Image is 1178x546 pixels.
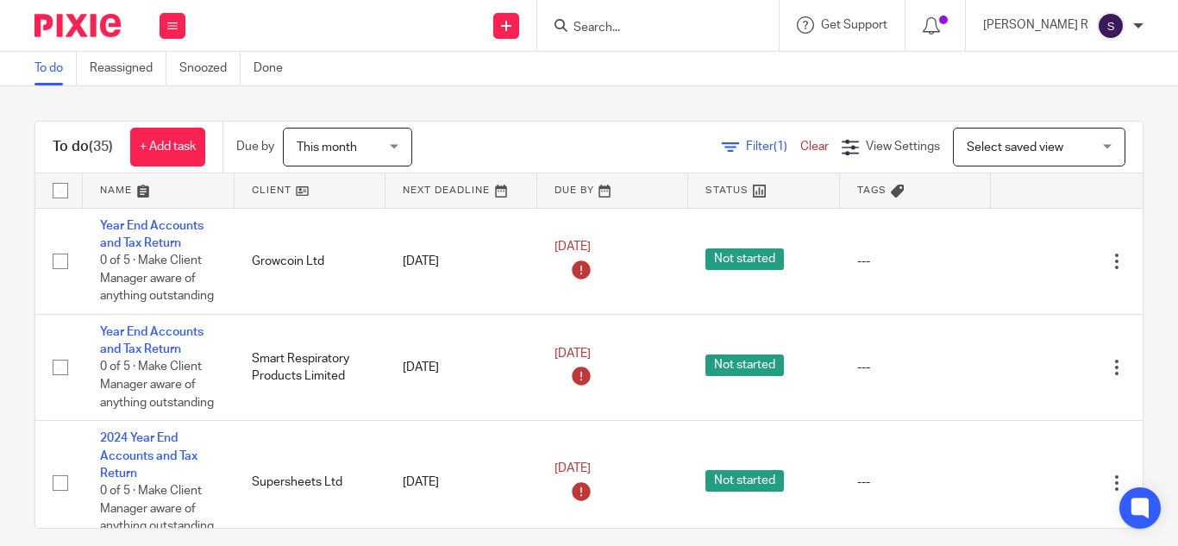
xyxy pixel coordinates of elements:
span: 0 of 5 · Make Client Manager aware of anything outstanding [100,254,214,302]
div: --- [857,359,974,376]
p: [PERSON_NAME] R [983,16,1088,34]
span: This month [297,141,357,154]
td: Smart Respiratory Products Limited [235,314,386,420]
span: Not started [705,470,784,492]
span: [DATE] [555,348,591,360]
span: Not started [705,248,784,270]
span: Tags [857,185,887,195]
span: Get Support [821,19,887,31]
a: Reassigned [90,52,166,85]
span: 0 of 5 · Make Client Manager aware of anything outstanding [100,361,214,409]
a: Year End Accounts and Tax Return [100,326,204,355]
span: [DATE] [555,242,591,254]
img: svg%3E [1097,12,1125,40]
td: Supersheets Ltd [235,421,386,545]
span: (1) [774,141,787,153]
input: Search [572,21,727,36]
td: [DATE] [385,314,537,420]
span: Select saved view [967,141,1063,154]
a: Done [254,52,296,85]
div: --- [857,474,974,491]
a: Year End Accounts and Tax Return [100,220,204,249]
p: Due by [236,138,274,155]
a: Clear [800,141,829,153]
div: --- [857,253,974,270]
td: Growcoin Ltd [235,208,386,314]
a: 2024 Year End Accounts and Tax Return [100,432,197,480]
td: [DATE] [385,421,537,545]
span: View Settings [866,141,940,153]
a: Snoozed [179,52,241,85]
span: (35) [89,140,113,154]
span: [DATE] [555,462,591,474]
span: Not started [705,355,784,376]
h1: To do [53,138,113,156]
img: Pixie [34,14,121,37]
span: Filter [746,141,800,153]
a: + Add task [130,128,205,166]
span: 0 of 5 · Make Client Manager aware of anything outstanding [100,485,214,532]
td: [DATE] [385,208,537,314]
a: To do [34,52,77,85]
